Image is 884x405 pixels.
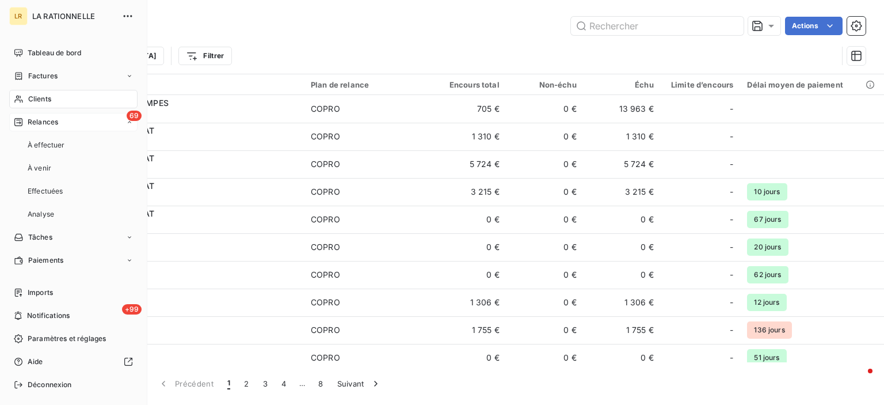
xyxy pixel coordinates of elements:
span: Paramètres et réglages [28,334,106,344]
span: Relances [28,117,58,127]
span: … [293,374,311,393]
span: - [730,324,733,336]
span: Aide [28,357,43,367]
span: Analyse [28,209,54,219]
span: - [730,269,733,281]
a: Aide [9,353,138,371]
td: 0 € [506,316,584,344]
span: 04001491 [79,137,297,148]
span: 67 jours [747,211,788,228]
span: 136 jours [747,321,791,339]
button: Suivant [330,372,388,396]
div: Délai moyen de paiement [747,80,877,89]
button: 4 [275,372,293,396]
td: 0 € [584,233,661,261]
span: +99 [122,304,142,315]
td: 5 724 € [584,150,661,178]
span: - [730,186,733,198]
button: 2 [237,372,256,396]
span: Tableau de bord [28,48,81,58]
button: Précédent [151,372,220,396]
span: - [730,131,733,142]
span: 10 jours [747,183,787,200]
span: 51 jours [747,349,786,366]
span: 69 [127,111,142,121]
button: 1 [220,372,237,396]
td: 5 724 € [429,150,506,178]
div: Limite d’encours [668,80,734,89]
span: 12 jours [747,294,786,311]
button: 8 [311,372,330,396]
span: Paiements [28,255,63,266]
span: - [730,158,733,170]
span: LA RATIONNELLE [32,12,115,21]
div: COPRO [311,158,340,170]
span: 20 jours [747,239,788,256]
td: 0 € [506,123,584,150]
span: 62 jours [747,266,788,283]
div: COPRO [311,269,340,281]
span: Déconnexion [28,380,72,390]
td: 0 € [429,233,506,261]
td: 3 215 € [429,178,506,206]
td: 13 963 € [584,95,661,123]
button: Actions [785,17,843,35]
input: Rechercher [571,17,744,35]
td: 0 € [429,344,506,372]
span: 04000414 [79,247,297,259]
td: 0 € [429,261,506,289]
td: 0 € [506,150,584,178]
td: 0 € [506,261,584,289]
td: 0 € [506,95,584,123]
span: Tâches [28,232,52,243]
div: Plan de relance [311,80,422,89]
span: - [730,352,733,364]
td: 0 € [506,178,584,206]
div: COPRO [311,297,340,308]
td: 0 € [506,289,584,316]
td: 0 € [506,233,584,261]
div: COPRO [311,131,340,142]
div: COPRO [311,352,340,364]
td: 1 306 € [429,289,506,316]
div: LR [9,7,28,25]
span: 04000381 [79,275,297,286]
span: Imports [28,287,53,298]
td: 0 € [584,206,661,233]
div: COPRO [311,324,340,336]
div: Encours total [436,80,500,89]
div: COPRO [311,214,340,225]
td: 0 € [506,206,584,233]
iframe: Intercom live chat [845,366,872,393]
span: 04000125 [79,302,297,314]
div: Non-échu [513,80,577,89]
span: Clients [28,94,51,104]
span: - [730,214,733,225]
span: 1 [227,378,230,389]
span: - [730,241,733,253]
div: Échu [590,80,654,89]
td: 3 215 € [584,178,661,206]
td: 705 € [429,95,506,123]
span: Notifications [27,311,70,321]
div: COPRO [311,186,340,198]
span: Factures [28,71,58,81]
td: 1 310 € [584,123,661,150]
span: 04000133 [79,330,297,342]
span: 04000564 [79,358,297,369]
span: 04000341 [79,192,297,203]
td: 1 755 € [429,316,506,344]
td: 0 € [506,344,584,372]
td: 1 755 € [584,316,661,344]
span: - [730,103,733,115]
td: 1 306 € [584,289,661,316]
td: 1 310 € [429,123,506,150]
td: 0 € [584,344,661,372]
button: 3 [256,372,275,396]
td: 0 € [584,261,661,289]
div: COPRO [311,103,340,115]
span: À venir [28,163,51,173]
button: Filtrer [178,47,231,65]
span: Effectuées [28,186,63,196]
span: 01910100 [79,109,297,120]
